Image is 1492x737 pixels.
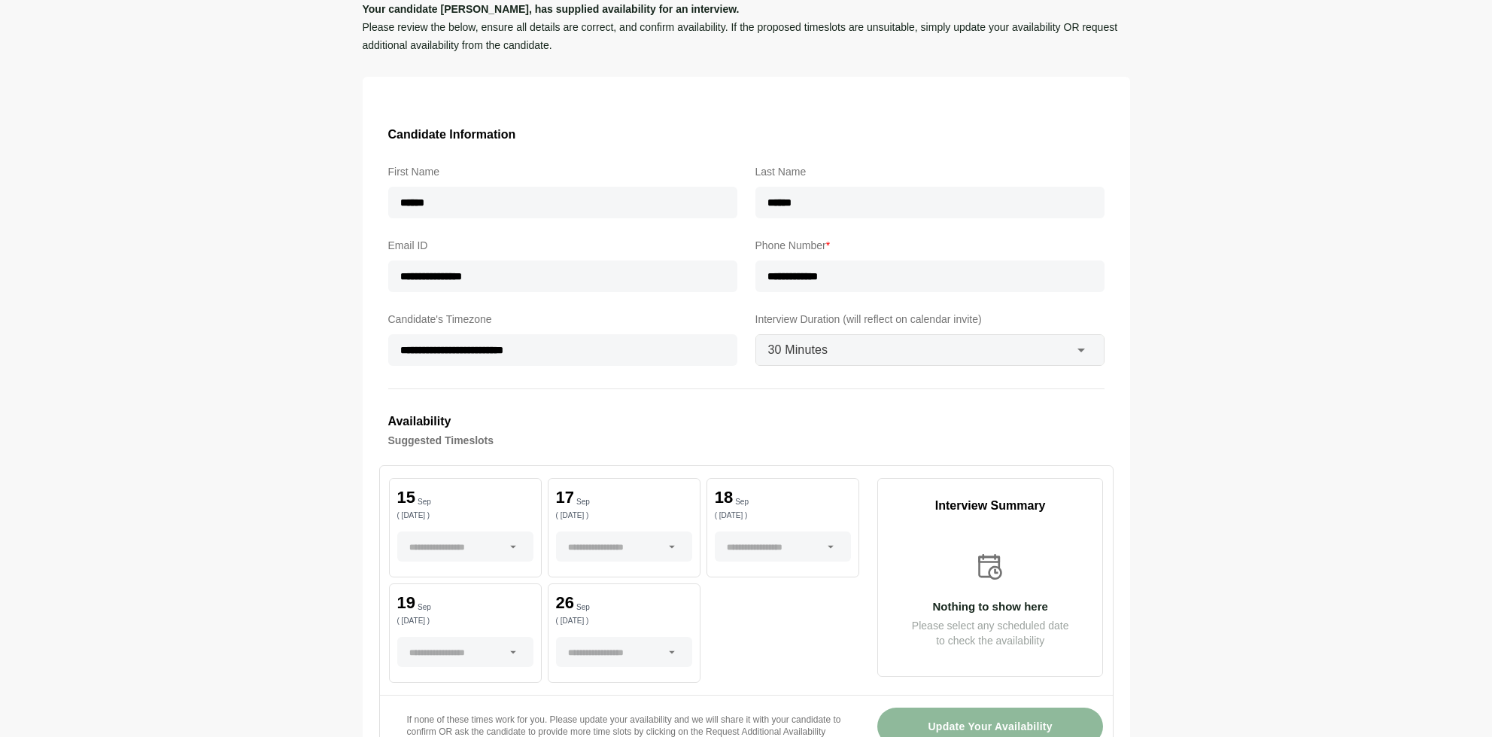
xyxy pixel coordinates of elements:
h3: Availability [388,412,1105,431]
p: ( [DATE] ) [397,617,533,625]
p: 26 [556,595,574,611]
p: Interview Summary [878,497,1103,515]
label: Interview Duration (will reflect on calendar invite) [755,310,1105,328]
h4: Suggested Timeslots [388,431,1105,449]
p: Please review the below, ensure all details are correct, and confirm availability. If the propose... [363,18,1130,54]
p: 15 [397,489,415,506]
p: 18 [715,489,733,506]
p: ( [DATE] ) [397,512,533,519]
p: 17 [556,489,574,506]
label: Last Name [755,163,1105,181]
p: Sep [418,604,431,611]
p: ( [DATE] ) [556,617,692,625]
label: Phone Number [755,236,1105,254]
p: Please select any scheduled date to check the availability [878,618,1103,648]
p: Sep [576,604,590,611]
p: Sep [576,498,590,506]
label: Email ID [388,236,737,254]
label: Candidate's Timezone [388,310,737,328]
span: 30 Minutes [768,340,828,360]
p: Sep [418,498,431,506]
p: ( [DATE] ) [715,512,851,519]
p: Nothing to show here [878,601,1103,612]
h3: Candidate Information [388,125,1105,145]
p: Sep [735,498,749,506]
img: calender [974,551,1006,583]
p: 19 [397,595,415,611]
label: First Name [388,163,737,181]
p: ( [DATE] ) [556,512,692,519]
